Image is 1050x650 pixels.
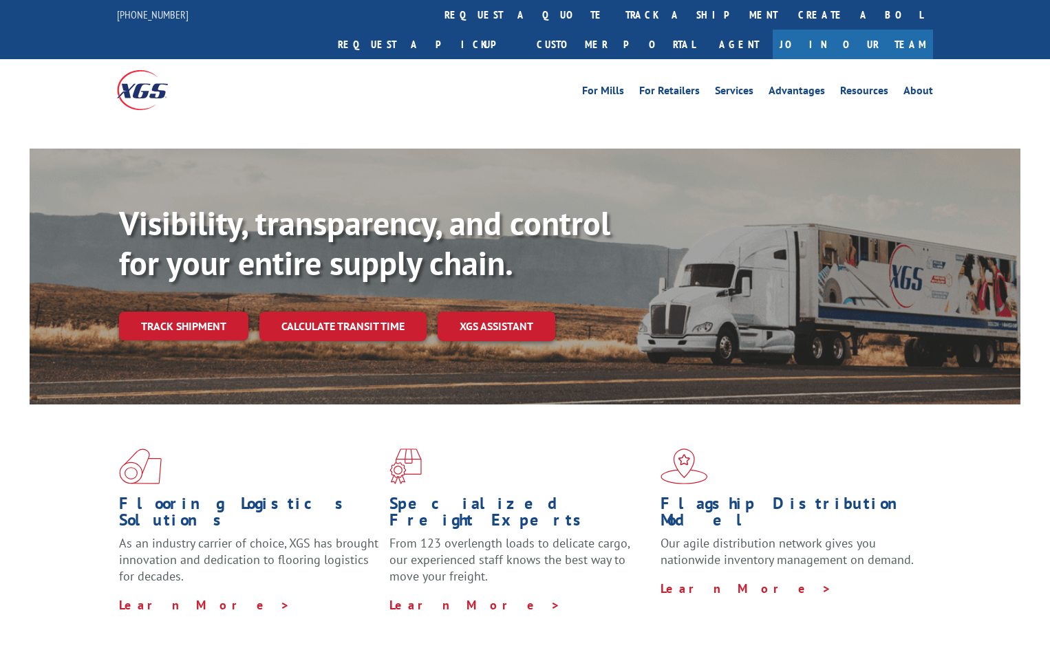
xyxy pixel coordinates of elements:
[582,85,624,100] a: For Mills
[119,202,610,284] b: Visibility, transparency, and control for your entire supply chain.
[438,312,555,341] a: XGS ASSISTANT
[328,30,526,59] a: Request a pickup
[117,8,189,21] a: [PHONE_NUMBER]
[903,85,933,100] a: About
[526,30,705,59] a: Customer Portal
[389,597,561,613] a: Learn More >
[119,535,378,584] span: As an industry carrier of choice, XGS has brought innovation and dedication to flooring logistics...
[119,597,290,613] a: Learn More >
[389,448,422,484] img: xgs-icon-focused-on-flooring-red
[259,312,427,341] a: Calculate transit time
[715,85,753,100] a: Services
[840,85,888,100] a: Resources
[661,535,914,567] span: Our agile distribution network gives you nationwide inventory management on demand.
[389,495,650,535] h1: Specialized Freight Experts
[119,312,248,340] a: Track shipment
[769,85,825,100] a: Advantages
[389,535,650,596] p: From 123 overlength loads to delicate cargo, our experienced staff knows the best way to move you...
[661,495,921,535] h1: Flagship Distribution Model
[773,30,933,59] a: Join Our Team
[661,581,832,596] a: Learn More >
[705,30,773,59] a: Agent
[119,448,162,484] img: xgs-icon-total-supply-chain-intelligence-red
[639,85,700,100] a: For Retailers
[119,495,379,535] h1: Flooring Logistics Solutions
[661,448,708,484] img: xgs-icon-flagship-distribution-model-red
